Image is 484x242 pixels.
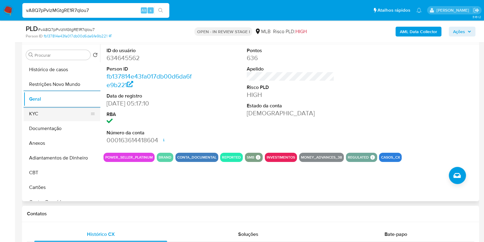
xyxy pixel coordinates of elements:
[44,33,111,39] a: fb137814e43fa017db00d6da6fe9b221
[24,121,100,136] button: Documentação
[385,231,407,238] span: Bate-papo
[107,72,192,89] a: fb137814e43fa017db00d6da6fe9b221
[24,136,100,151] button: Anexos
[27,211,474,217] h1: Contatos
[24,165,100,180] button: CBT
[377,7,410,13] span: Atalhos rápidos
[238,231,258,238] span: Soluções
[247,102,334,109] dt: Estado da conta
[24,77,100,92] button: Restrições Novo Mundo
[154,6,167,15] button: search-icon
[107,47,194,54] dt: ID do usuário
[22,6,169,14] input: Pesquise usuários ou casos...
[247,66,334,72] dt: Apelido
[26,24,38,33] b: PLD
[416,8,422,13] a: Notificações
[107,99,194,108] dd: [DATE] 05:17:10
[107,54,194,62] dd: 634645562
[24,195,100,209] button: Contas Bancárias
[472,14,481,19] span: 3.161.2
[255,28,270,35] div: MLB
[24,106,95,121] button: KYC
[87,231,115,238] span: Histórico CX
[24,62,100,77] button: Histórico de casos
[400,27,437,36] b: AML Data Collector
[473,7,479,13] a: Sair
[150,7,152,13] span: s
[107,66,194,72] dt: Person ID
[26,33,43,39] b: Person ID
[247,47,334,54] dt: Pontos
[107,136,194,144] dd: 000163614418604
[107,129,194,136] dt: Número da conta
[24,180,100,195] button: Cartões
[449,27,475,36] button: Ações
[453,27,465,36] span: Ações
[24,92,100,106] button: Geral
[247,84,334,91] dt: Risco PLD
[24,151,100,165] button: Adiantamentos de Dinheiro
[141,7,146,13] span: Alt
[107,93,194,99] dt: Data de registro
[107,111,194,118] dt: RBA
[35,52,88,58] input: Procurar
[396,27,441,36] button: AML Data Collector
[93,52,98,59] button: Retornar ao pedido padrão
[28,52,33,57] button: Procurar
[436,7,471,13] p: danilo.toledo@mercadolivre.com
[38,26,95,33] span: # vA8Q7pPvlzMGtgRE1R7qIou7
[194,27,252,36] p: OPEN - IN REVIEW STAGE I
[247,54,334,62] dd: 636
[295,28,306,35] span: HIGH
[247,109,334,117] dd: [DEMOGRAPHIC_DATA]
[247,90,334,99] dd: HIGH
[273,28,306,35] span: Risco PLD:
